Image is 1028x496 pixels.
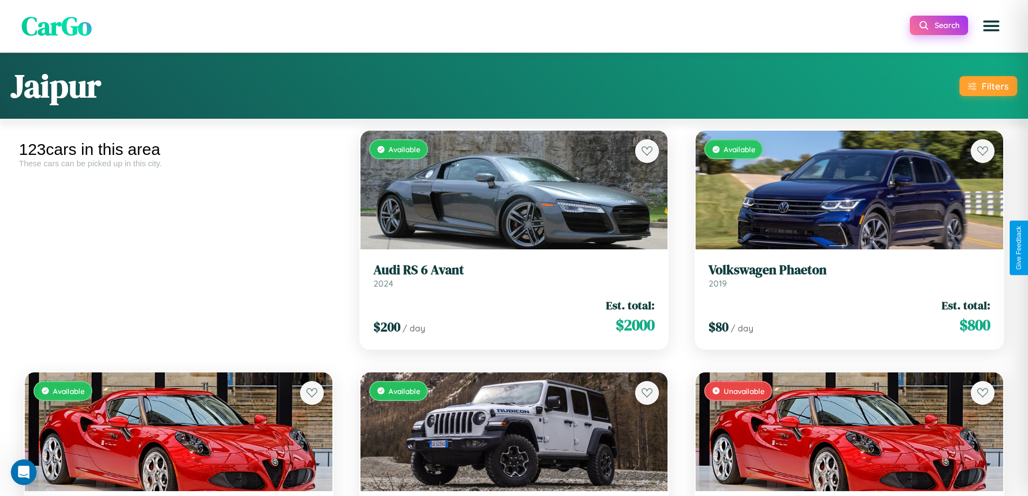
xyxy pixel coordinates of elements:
[910,16,968,35] button: Search
[616,314,655,336] span: $ 2000
[373,278,393,289] span: 2024
[389,386,420,396] span: Available
[19,159,338,168] div: These cars can be picked up in this city.
[19,140,338,159] div: 123 cars in this area
[22,8,92,44] span: CarGo
[709,262,990,278] h3: Volkswagen Phaeton
[942,297,990,313] span: Est. total:
[373,318,400,336] span: $ 200
[403,323,425,334] span: / day
[606,297,655,313] span: Est. total:
[53,386,85,396] span: Available
[959,76,1017,96] button: Filters
[959,314,990,336] span: $ 800
[1015,226,1023,270] div: Give Feedback
[731,323,753,334] span: / day
[982,80,1009,92] div: Filters
[724,386,765,396] span: Unavailable
[373,262,655,289] a: Audi RS 6 Avant2024
[11,459,37,485] iframe: Intercom live chat
[709,318,729,336] span: $ 80
[389,145,420,154] span: Available
[976,11,1006,41] button: Open menu
[935,21,959,30] span: Search
[709,262,990,289] a: Volkswagen Phaeton2019
[373,262,655,278] h3: Audi RS 6 Avant
[709,278,727,289] span: 2019
[724,145,755,154] span: Available
[11,64,101,108] h1: Jaipur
